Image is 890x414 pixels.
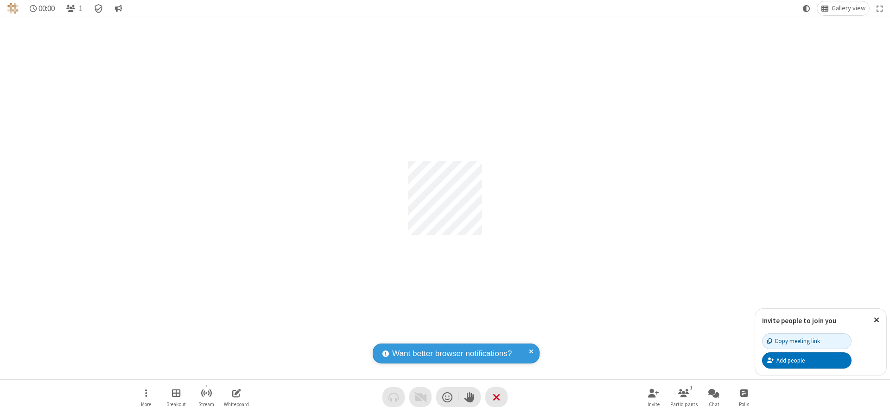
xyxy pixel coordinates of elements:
span: Polls [739,401,749,407]
span: Invite [648,401,660,407]
img: QA Selenium DO NOT DELETE OR CHANGE [7,3,19,14]
button: Open chat [700,384,728,410]
button: Manage Breakout Rooms [162,384,190,410]
div: Meeting details Encryption enabled [90,1,108,15]
span: Stream [198,401,214,407]
span: Breakout [166,401,186,407]
div: 1 [687,383,695,392]
button: Open participant list [670,384,698,410]
button: Open shared whiteboard [222,384,250,410]
button: Copy meeting link [762,333,852,349]
button: Open participant list [62,1,86,15]
button: Start streaming [192,384,220,410]
span: 00:00 [38,4,55,13]
span: More [141,401,151,407]
span: Participants [670,401,698,407]
div: Copy meeting link [767,337,820,345]
span: 1 [79,4,83,13]
span: Whiteboard [224,401,249,407]
span: Chat [709,401,719,407]
div: Timer [26,1,59,15]
button: Open poll [730,384,758,410]
label: Invite people to join you [762,316,836,325]
button: End or leave meeting [485,387,508,407]
button: Open menu [132,384,160,410]
button: Close popover [867,309,886,331]
button: Add people [762,352,852,368]
button: Fullscreen [873,1,887,15]
button: Using system theme [799,1,814,15]
button: Invite participants (Alt+I) [640,384,667,410]
span: Want better browser notifications? [392,348,512,360]
button: Send a reaction [436,387,458,407]
button: Conversation [111,1,126,15]
span: Gallery view [832,5,865,12]
button: Video [409,387,432,407]
button: Audio problem - check your Internet connection or call by phone [382,387,405,407]
button: Raise hand [458,387,481,407]
button: Change layout [817,1,869,15]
